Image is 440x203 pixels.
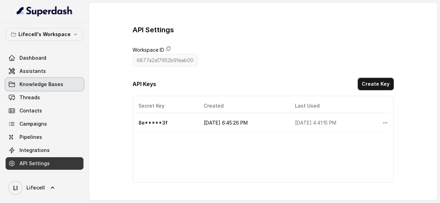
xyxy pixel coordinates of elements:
[133,46,164,54] label: Workspace ID
[358,78,394,90] button: Create Key
[19,81,63,88] span: Knowledge Bases
[19,68,46,75] span: Assistants
[136,99,198,113] th: Secret Key
[133,80,156,88] h3: API Keys
[198,99,289,113] th: Created
[6,178,83,197] a: Lifecell
[18,30,71,39] p: Lifecell's Workspace
[379,117,391,129] button: More options
[6,91,83,104] a: Threads
[19,134,42,141] span: Pipelines
[26,184,45,191] span: Lifecell
[6,104,83,117] a: Contacts
[6,144,83,157] a: Integrations
[6,28,83,41] button: Lifecell's Workspace
[289,99,377,113] th: Last Used
[19,94,40,101] span: Threads
[6,118,83,130] a: Campaigns
[6,65,83,77] a: Assistants
[13,184,18,192] text: LI
[19,147,50,154] span: Integrations
[19,107,42,114] span: Contacts
[19,120,47,127] span: Campaigns
[289,113,377,133] td: [DATE] 4:41:15 PM
[133,25,174,35] h3: API Settings
[6,157,83,170] a: API Settings
[198,113,289,133] td: [DATE] 6:45:26 PM
[17,6,73,17] img: light.svg
[6,131,83,143] a: Pipelines
[19,54,46,61] span: Dashboard
[6,52,83,64] a: Dashboard
[19,160,50,167] span: API Settings
[6,78,83,91] a: Knowledge Bases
